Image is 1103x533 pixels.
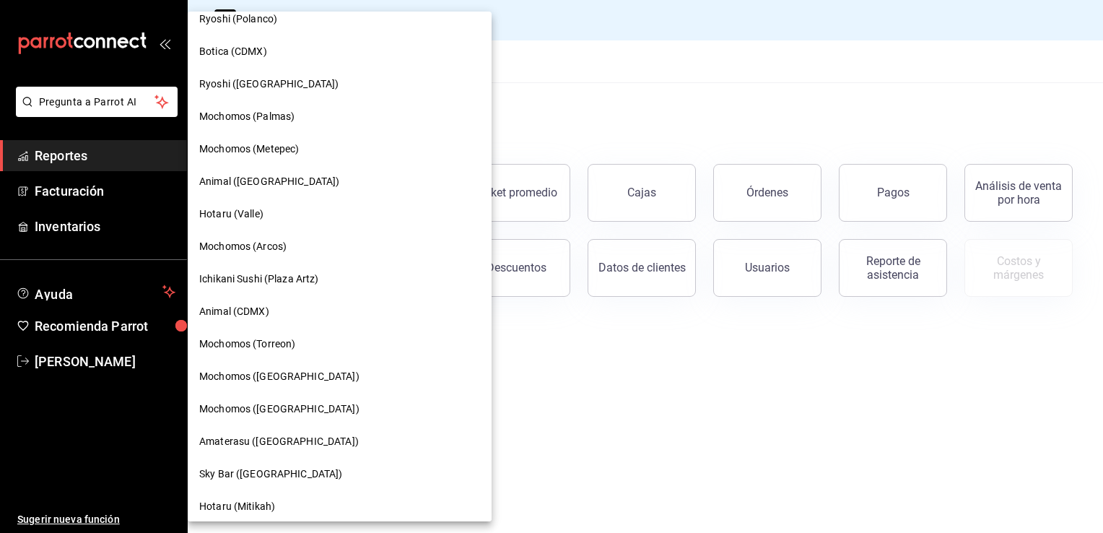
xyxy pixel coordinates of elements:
[188,165,492,198] div: Animal ([GEOGRAPHIC_DATA])
[199,207,263,222] span: Hotaru (Valle)
[188,425,492,458] div: Amaterasu ([GEOGRAPHIC_DATA])
[199,44,267,59] span: Botica (CDMX)
[188,230,492,263] div: Mochomos (Arcos)
[188,35,492,68] div: Botica (CDMX)
[188,198,492,230] div: Hotaru (Valle)
[199,12,277,27] span: Ryoshi (Polanco)
[188,295,492,328] div: Animal (CDMX)
[188,458,492,490] div: Sky Bar ([GEOGRAPHIC_DATA])
[188,328,492,360] div: Mochomos (Torreon)
[199,174,339,189] span: Animal ([GEOGRAPHIC_DATA])
[188,393,492,425] div: Mochomos ([GEOGRAPHIC_DATA])
[188,263,492,295] div: Ichikani Sushi (Plaza Artz)
[199,77,339,92] span: Ryoshi ([GEOGRAPHIC_DATA])
[188,360,492,393] div: Mochomos ([GEOGRAPHIC_DATA])
[188,490,492,523] div: Hotaru (Mitikah)
[199,434,359,449] span: Amaterasu ([GEOGRAPHIC_DATA])
[188,100,492,133] div: Mochomos (Palmas)
[199,369,359,384] span: Mochomos ([GEOGRAPHIC_DATA])
[199,337,295,352] span: Mochomos (Torreon)
[199,239,287,254] span: Mochomos (Arcos)
[199,109,295,124] span: Mochomos (Palmas)
[199,499,275,514] span: Hotaru (Mitikah)
[199,272,319,287] span: Ichikani Sushi (Plaza Artz)
[199,304,269,319] span: Animal (CDMX)
[188,133,492,165] div: Mochomos (Metepec)
[199,467,343,482] span: Sky Bar ([GEOGRAPHIC_DATA])
[188,68,492,100] div: Ryoshi ([GEOGRAPHIC_DATA])
[188,3,492,35] div: Ryoshi (Polanco)
[199,402,359,417] span: Mochomos ([GEOGRAPHIC_DATA])
[199,142,299,157] span: Mochomos (Metepec)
